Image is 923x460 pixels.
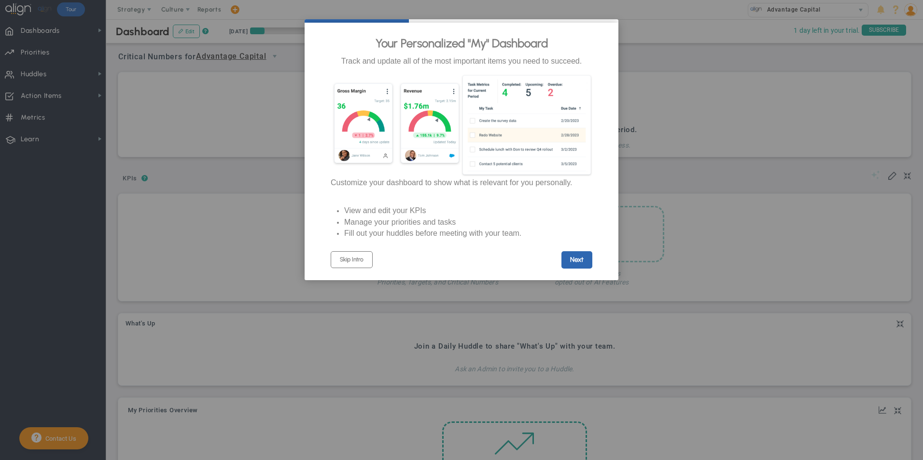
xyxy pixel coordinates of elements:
[344,229,521,237] span: Fill out your huddles before meeting with your team.
[305,19,409,23] div: current step
[331,178,572,187] span: Customize your dashboard to show what is relevant for you personally.
[341,57,582,65] span: Track and update all of the most important items you need to succeed.
[561,251,592,269] a: Next
[376,36,548,50] span: Your Personalized "My" Dashboard
[344,206,426,215] span: View and edit your KPIs
[344,218,456,226] span: Manage your priorities and tasks
[331,251,373,268] a: Skip Intro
